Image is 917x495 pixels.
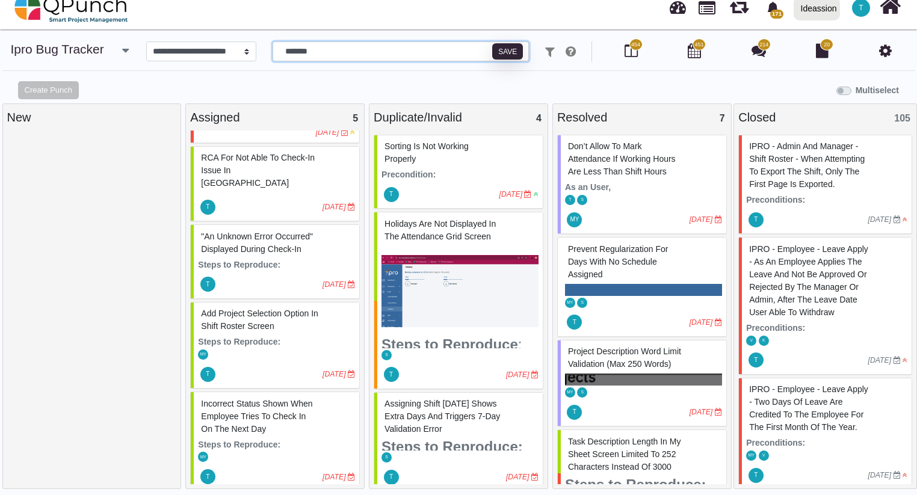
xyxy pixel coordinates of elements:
[577,387,587,398] span: Selvarani
[389,474,393,480] span: T
[18,81,79,99] button: Create Punch
[565,182,611,192] strong: As an User,
[323,203,346,211] i: [DATE]
[567,212,582,227] span: Mohammed Yakub Raza Khan A
[381,438,523,455] strong: Steps to Reproduce:
[201,399,312,434] span: #81823
[824,41,830,49] span: 20
[384,141,469,164] span: #61245
[381,170,436,179] strong: Precondition:
[868,471,892,479] i: [DATE]
[190,108,360,126] div: Assigned
[206,204,209,210] span: T
[569,198,571,202] span: T
[749,212,764,227] span: Thalha
[749,141,865,189] span: #61083
[752,43,766,58] i: Punch Discussion
[381,336,539,354] h3: :
[384,187,399,202] span: Thalha
[738,108,912,126] div: Closed
[770,10,783,19] span: 171
[749,384,868,432] span: #61258
[581,301,584,305] span: S
[200,200,215,215] span: Thalha
[7,108,177,126] div: New
[695,41,704,49] span: 451
[201,309,318,331] span: #81805
[206,474,209,480] span: T
[499,190,523,198] i: [DATE]
[746,450,756,461] span: Mohammed Yakub Raza Khan A
[746,323,805,333] strong: Preconditions:
[348,281,355,288] i: Due Date
[536,113,542,123] span: 4
[688,43,701,58] i: Calendar
[323,280,346,289] i: [DATE]
[348,473,355,481] i: Due Date
[868,356,892,364] i: [DATE]
[767,2,779,14] svg: bell fill
[746,336,756,346] span: Vinusha
[341,129,348,136] i: Due Date
[206,371,209,377] span: T
[348,370,355,378] i: Due Date
[198,440,280,449] strong: Steps to Reproduce:
[316,128,339,137] i: [DATE]
[381,452,392,463] span: Selvarani
[566,46,576,58] i: e.g: punch or !ticket or &Type or #Status or @username or $priority or *iteration or ^additionalf...
[749,468,764,483] span: Thalha
[625,43,638,58] i: Board
[531,371,539,378] i: Due Date
[353,113,358,123] span: 5
[859,4,863,11] span: T
[567,315,582,330] span: Thalha
[385,353,388,357] span: S
[568,141,676,176] span: #81602
[903,357,907,364] i: High
[323,473,346,481] i: [DATE]
[384,470,399,485] span: Thalha
[200,469,215,484] span: Thalha
[750,339,753,343] span: V
[856,85,899,95] b: Multiselect
[581,390,584,395] span: S
[568,346,681,369] span: #81687
[754,472,758,478] span: T
[565,387,575,398] span: Mohammed Yakub Raza Khan A
[567,301,573,305] span: MY
[690,215,713,224] i: [DATE]
[749,453,755,458] span: MY
[200,277,215,292] span: Thalha
[11,42,104,56] a: ipro Bug Tracker
[568,244,668,279] span: #81686
[201,153,315,188] span: #80312
[200,352,206,357] span: MY
[759,41,768,49] span: 214
[746,195,805,204] strong: Preconditions:
[348,203,355,211] i: Due Date
[200,455,206,460] span: MY
[754,357,758,363] span: T
[903,216,907,223] i: High
[894,472,901,479] i: Due Date
[565,195,575,205] span: Thalha
[749,244,868,317] span: #61090
[720,113,725,123] span: 7
[206,281,209,287] span: T
[198,349,208,360] span: Mohammed Yakub Raza Khan A
[868,215,892,224] i: [DATE]
[524,191,531,198] i: Due Date
[567,405,582,420] span: Thalha
[531,473,539,481] i: Due Date
[323,370,346,378] i: [DATE]
[198,260,280,269] strong: Steps to Reproduce:
[577,298,587,308] span: Selvarani
[690,408,713,416] i: [DATE]
[384,219,496,241] span: #75370
[198,452,208,462] span: Mohammed Yakub Raza Khan A
[715,408,722,416] i: Due Date
[567,390,573,395] span: MY
[381,336,518,352] strong: Steps to Reproduce
[631,41,640,49] span: 454
[381,350,392,360] span: Selvarani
